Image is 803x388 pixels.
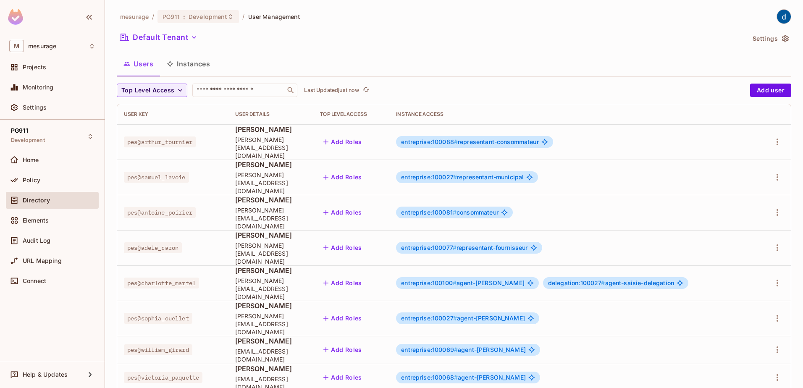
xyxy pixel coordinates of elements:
span: agent-[PERSON_NAME] [401,280,525,286]
img: SReyMgAAAABJRU5ErkJggg== [8,9,23,25]
button: refresh [361,85,371,95]
span: entreprise:100077 [401,244,457,251]
span: Directory [23,197,50,204]
button: Add user [750,84,791,97]
span: # [454,138,458,145]
span: URL Mapping [23,257,62,264]
span: representant-consommateur [401,139,538,145]
li: / [152,13,154,21]
span: # [601,279,605,286]
div: User Key [124,111,222,118]
span: entreprise:100100 [401,279,457,286]
button: Add Roles [320,135,365,149]
button: Add Roles [320,312,365,325]
span: [PERSON_NAME] [235,301,307,310]
span: Elements [23,217,49,224]
span: [PERSON_NAME][EMAIL_ADDRESS][DOMAIN_NAME] [235,312,307,336]
span: # [453,315,457,322]
button: Add Roles [320,206,365,219]
span: pes@arthur_fournier [124,136,196,147]
button: Settings [749,32,791,45]
span: Workspace: mesurage [28,43,56,50]
div: User Details [235,111,307,118]
div: Instance Access [396,111,751,118]
span: agent-[PERSON_NAME] [401,374,526,381]
span: [PERSON_NAME][EMAIL_ADDRESS][DOMAIN_NAME] [235,171,307,195]
span: # [454,374,458,381]
span: Click to refresh data [359,85,371,95]
span: pes@samuel_lavoie [124,172,189,183]
span: [PERSON_NAME] [235,266,307,275]
span: Monitoring [23,84,54,91]
span: agent-saisie-delegation [548,280,674,286]
span: M [9,40,24,52]
span: [PERSON_NAME] [235,160,307,169]
span: Settings [23,104,47,111]
img: dev 911gcl [777,10,791,24]
span: # [453,279,457,286]
span: [PERSON_NAME] [235,195,307,204]
span: entreprise:100027 [401,315,457,322]
p: Last Updated just now [304,87,359,94]
span: Development [11,137,45,144]
button: Add Roles [320,241,365,254]
span: entreprise:100027 [401,173,457,181]
span: [PERSON_NAME] [235,231,307,240]
li: / [242,13,244,21]
span: consommateur [401,209,499,216]
span: entreprise:100088 [401,138,458,145]
span: delegation:100027 [548,279,605,286]
span: pes@sophia_ouellet [124,313,192,324]
button: Add Roles [320,371,365,384]
button: Add Roles [320,276,365,290]
span: : [183,13,186,20]
span: PG911 [11,127,28,134]
button: Add Roles [320,343,365,357]
span: [PERSON_NAME] [235,336,307,346]
button: Users [117,53,160,74]
span: entreprise:100069 [401,346,458,353]
span: PG911 [163,13,180,21]
span: representant-municipal [401,174,524,181]
span: Development [189,13,227,21]
span: pes@charlotte_martel [124,278,199,288]
button: Add Roles [320,170,365,184]
span: refresh [362,86,370,94]
span: # [453,173,457,181]
button: Default Tenant [117,31,201,44]
span: Home [23,157,39,163]
span: [PERSON_NAME] [235,125,307,134]
button: Top Level Access [117,84,187,97]
span: Help & Updates [23,371,68,378]
span: entreprise:100081 [401,209,457,216]
span: entreprise:100068 [401,374,458,381]
span: [PERSON_NAME][EMAIL_ADDRESS][DOMAIN_NAME] [235,136,307,160]
span: [PERSON_NAME][EMAIL_ADDRESS][DOMAIN_NAME] [235,241,307,265]
span: Audit Log [23,237,50,244]
span: [EMAIL_ADDRESS][DOMAIN_NAME] [235,347,307,363]
span: [PERSON_NAME] [235,364,307,373]
button: Instances [160,53,217,74]
span: agent-[PERSON_NAME] [401,346,526,353]
span: pes@victoria_paquette [124,372,202,383]
div: Top Level Access [320,111,383,118]
span: # [453,209,457,216]
span: Top Level Access [121,85,174,96]
span: [PERSON_NAME][EMAIL_ADDRESS][DOMAIN_NAME] [235,277,307,301]
span: Policy [23,177,40,184]
span: pes@william_girard [124,344,192,355]
span: Connect [23,278,46,284]
span: # [453,244,457,251]
span: representant-fournisseur [401,244,527,251]
span: pes@adele_caron [124,242,182,253]
span: agent-[PERSON_NAME] [401,315,525,322]
span: pes@antoine_poirier [124,207,196,218]
span: # [454,346,458,353]
span: [PERSON_NAME][EMAIL_ADDRESS][DOMAIN_NAME] [235,206,307,230]
span: the active workspace [120,13,149,21]
span: User Management [248,13,301,21]
span: Projects [23,64,46,71]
